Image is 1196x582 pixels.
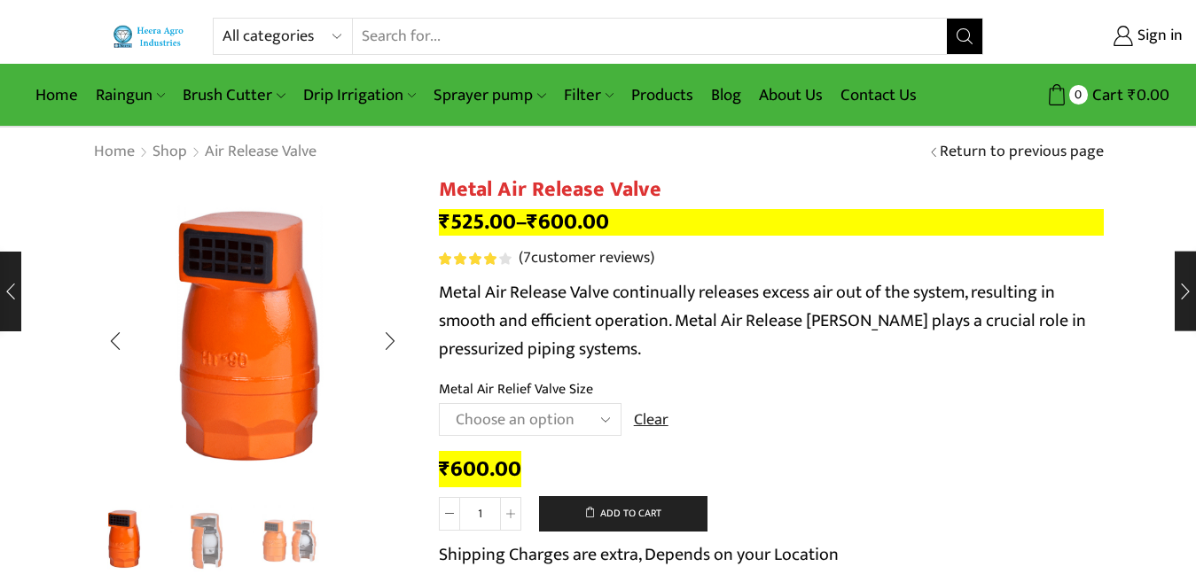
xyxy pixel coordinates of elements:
bdi: 600.00 [527,204,609,240]
a: About Us [750,74,832,116]
a: Products [622,74,702,116]
p: – [439,209,1104,236]
span: ₹ [527,204,538,240]
a: 2 [170,505,244,578]
button: Search button [947,19,982,54]
a: 3 [253,505,326,578]
img: Metal Air Release Valve [89,502,162,576]
a: Air Release Valve [204,141,317,164]
li: 1 / 3 [89,505,162,576]
a: Filter [555,74,622,116]
bdi: 0.00 [1128,81,1169,109]
a: Drip Irrigation [294,74,425,116]
span: ₹ [439,204,450,240]
span: 0 [1069,85,1088,104]
a: Raingun [87,74,174,116]
a: (7customer reviews) [519,247,654,270]
span: Sign in [1133,25,1183,48]
div: Next slide [368,319,412,363]
h1: Metal Air Release Valve [439,177,1104,203]
div: Rated 4.14 out of 5 [439,252,511,265]
input: Search for... [353,19,947,54]
p: Shipping Charges are extra, Depends on your Location [439,540,839,569]
label: Metal Air Relief Valve Size [439,379,593,400]
div: Previous slide [93,319,137,363]
span: 7 [439,252,514,265]
span: 7 [523,244,531,271]
nav: Breadcrumb [93,141,317,164]
a: Brush Cutter [174,74,293,116]
span: ₹ [1128,81,1137,109]
a: Clear options [634,409,668,432]
a: Sign in [1010,20,1183,52]
p: Metal Air Release Valve continually releases excess air out of the system, resulting in smooth an... [439,278,1104,363]
bdi: 600.00 [439,451,521,487]
a: Home [27,74,87,116]
button: Add to cart [539,496,707,532]
li: 2 / 3 [170,505,244,576]
a: Blog [702,74,750,116]
a: Home [93,141,136,164]
bdi: 525.00 [439,204,516,240]
input: Product quantity [460,497,500,531]
a: Contact Us [832,74,926,116]
a: 0 Cart ₹0.00 [1001,79,1169,112]
a: Sprayer pump [425,74,554,116]
a: Return to previous page [940,141,1104,164]
span: ₹ [439,451,450,487]
div: 1 / 3 [93,177,412,496]
span: Rated out of 5 based on customer ratings [439,252,498,265]
li: 3 / 3 [253,505,326,576]
span: Cart [1088,83,1123,107]
a: Shop [152,141,188,164]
